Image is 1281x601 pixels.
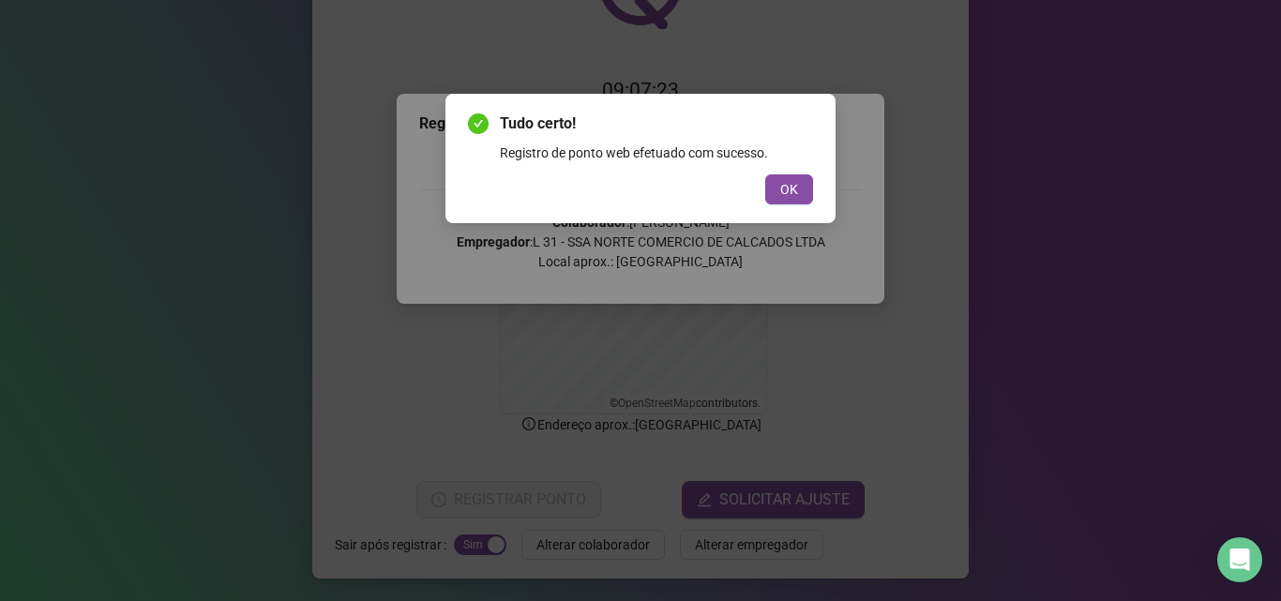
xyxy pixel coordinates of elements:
[468,113,489,134] span: check-circle
[765,174,813,204] button: OK
[500,143,813,163] div: Registro de ponto web efetuado com sucesso.
[1217,537,1262,582] div: Open Intercom Messenger
[500,113,813,135] span: Tudo certo!
[780,179,798,200] span: OK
